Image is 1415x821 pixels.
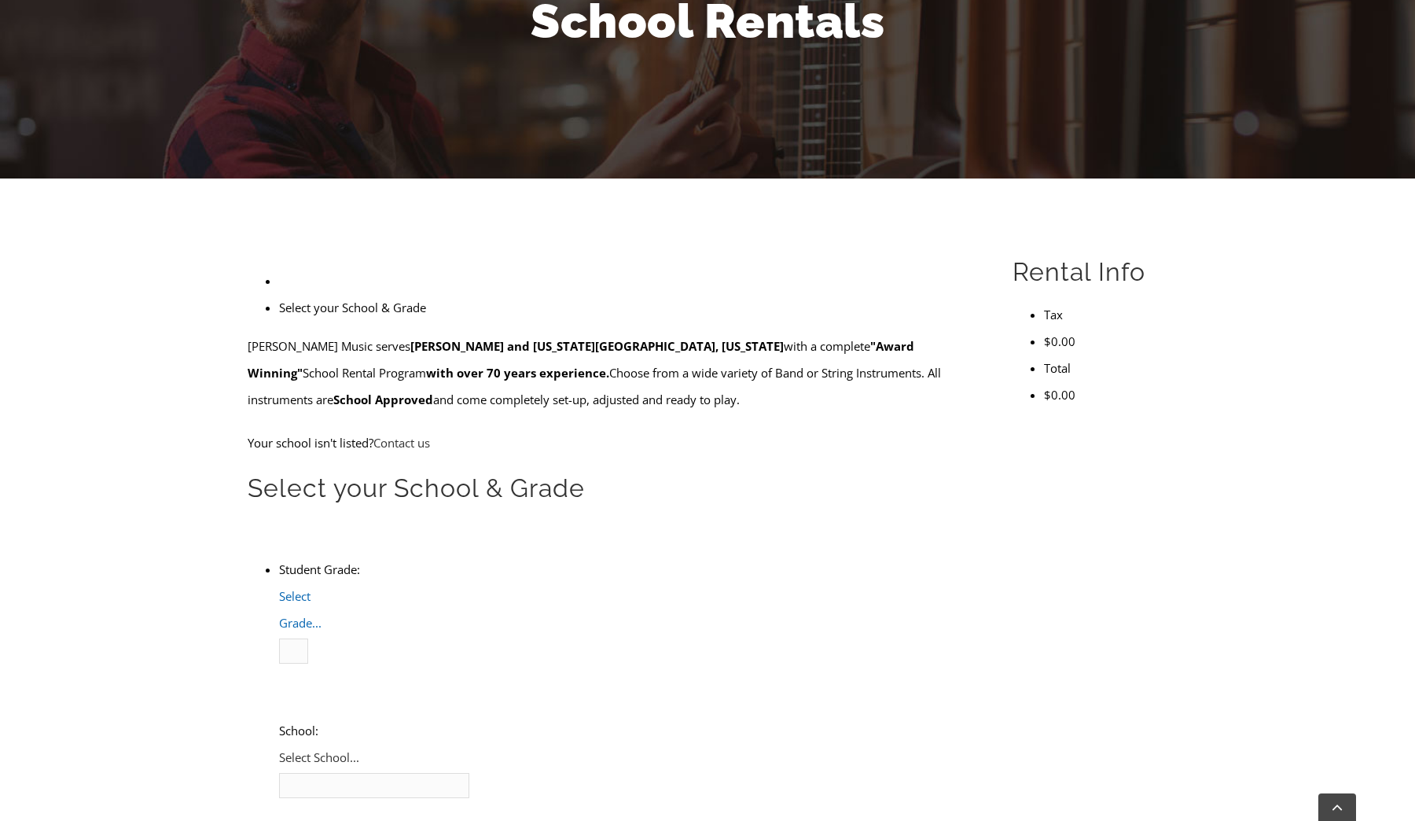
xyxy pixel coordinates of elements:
label: Student Grade: [279,561,360,577]
label: School: [279,723,318,738]
span: Select School... [279,749,359,765]
p: Your school isn't listed? [248,429,976,456]
li: Select your School & Grade [279,294,976,321]
li: Total [1044,355,1167,381]
span: Select Grade... [279,588,322,631]
li: Tax [1044,301,1167,328]
p: [PERSON_NAME] Music serves with a complete School Rental Program Choose from a wide variety of Ba... [248,333,976,413]
strong: [PERSON_NAME] and [US_STATE][GEOGRAPHIC_DATA], [US_STATE] [410,338,784,354]
strong: with over 70 years experience. [426,365,609,381]
li: $0.00 [1044,381,1167,408]
h2: Rental Info [1013,256,1167,289]
h2: Select your School & Grade [248,472,976,505]
li: $0.00 [1044,328,1167,355]
a: Contact us [373,435,430,451]
strong: School Approved [333,392,433,407]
